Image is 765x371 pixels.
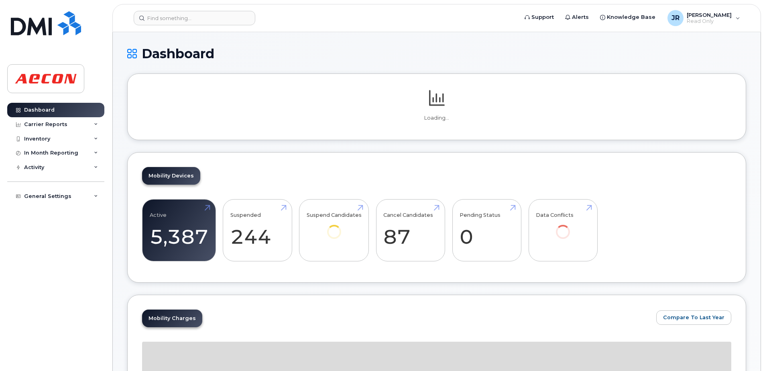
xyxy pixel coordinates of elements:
a: Active 5,387 [150,204,208,257]
span: Compare To Last Year [663,314,724,321]
button: Compare To Last Year [656,310,731,325]
a: Data Conflicts [536,204,590,250]
a: Suspended 244 [230,204,285,257]
h1: Dashboard [127,47,746,61]
a: Cancel Candidates 87 [383,204,437,257]
a: Suspend Candidates [307,204,362,250]
a: Mobility Charges [142,310,202,327]
a: Mobility Devices [142,167,200,185]
p: Loading... [142,114,731,122]
a: Pending Status 0 [460,204,514,257]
